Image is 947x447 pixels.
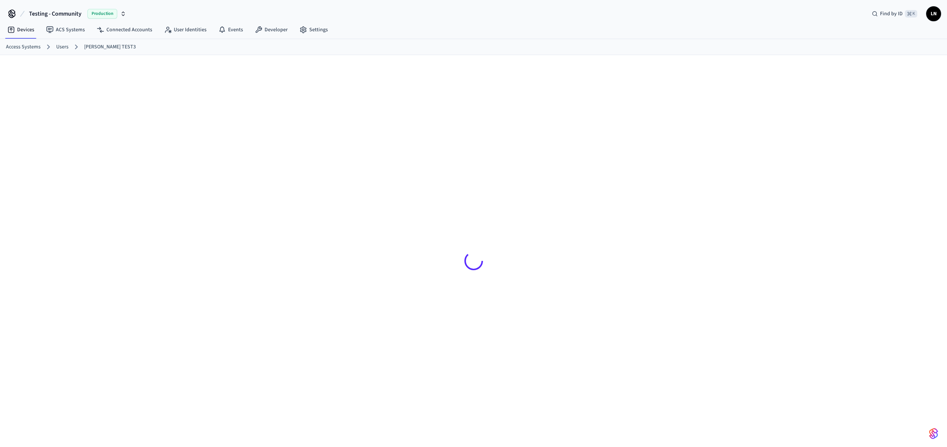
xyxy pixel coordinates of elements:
[249,23,294,36] a: Developer
[40,23,91,36] a: ACS Systems
[905,10,917,17] span: ⌘ K
[87,9,117,19] span: Production
[866,7,923,20] div: Find by ID⌘ K
[158,23,212,36] a: User Identities
[56,43,68,51] a: Users
[29,9,81,18] span: Testing - Community
[91,23,158,36] a: Connected Accounts
[1,23,40,36] a: Devices
[926,6,941,21] button: LN
[6,43,41,51] a: Access Systems
[294,23,334,36] a: Settings
[880,10,903,17] span: Find by ID
[929,428,938,440] img: SeamLogoGradient.69752ec5.svg
[212,23,249,36] a: Events
[84,43,136,51] a: [PERSON_NAME] TEST3
[927,7,940,20] span: LN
